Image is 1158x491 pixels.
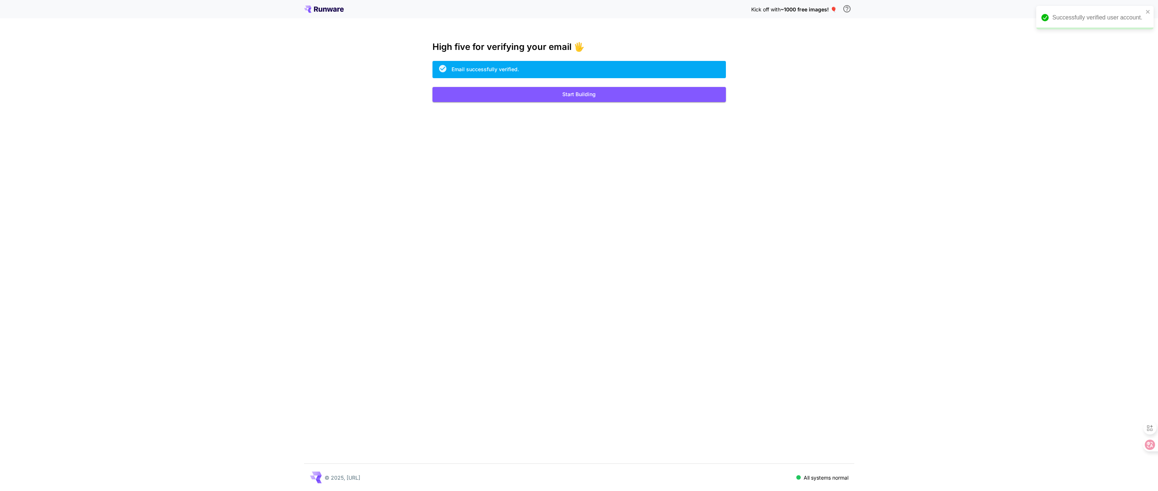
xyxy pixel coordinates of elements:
[452,65,519,73] div: Email successfully verified.
[432,87,726,102] button: Start Building
[325,474,360,481] p: © 2025, [URL]
[751,6,781,12] span: Kick off with
[781,6,837,12] span: ~1000 free images! 🎈
[1121,456,1158,491] iframe: Chat Widget
[432,42,726,52] h3: High five for verifying your email 🖐️
[1146,9,1151,15] button: close
[840,1,854,16] button: In order to qualify for free credit, you need to sign up with a business email address and click ...
[804,474,848,481] p: All systems normal
[1052,13,1143,22] div: Successfully verified user account.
